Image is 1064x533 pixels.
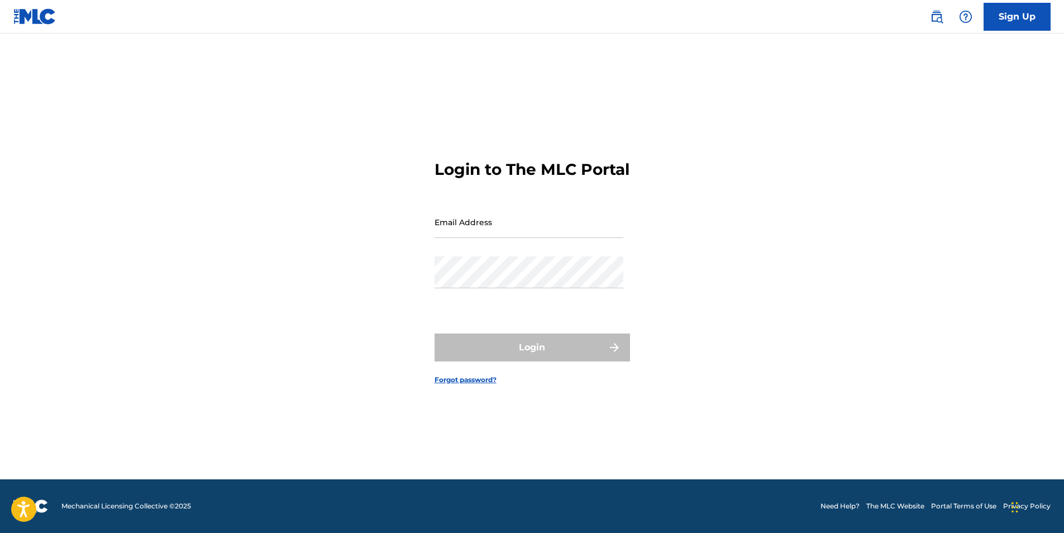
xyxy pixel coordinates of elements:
a: The MLC Website [866,501,924,511]
iframe: Chat Widget [1008,479,1064,533]
img: help [959,10,972,23]
a: Public Search [925,6,948,28]
div: 채팅 위젯 [1008,479,1064,533]
a: Need Help? [820,501,860,511]
a: Privacy Policy [1003,501,1051,511]
a: Forgot password? [435,375,497,385]
div: 드래그 [1011,491,1018,524]
div: Help [955,6,977,28]
img: MLC Logo [13,8,56,25]
img: search [930,10,943,23]
a: Portal Terms of Use [931,501,996,511]
a: Sign Up [984,3,1051,31]
span: Mechanical Licensing Collective © 2025 [61,501,191,511]
img: logo [13,499,48,513]
h3: Login to The MLC Portal [435,160,629,179]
